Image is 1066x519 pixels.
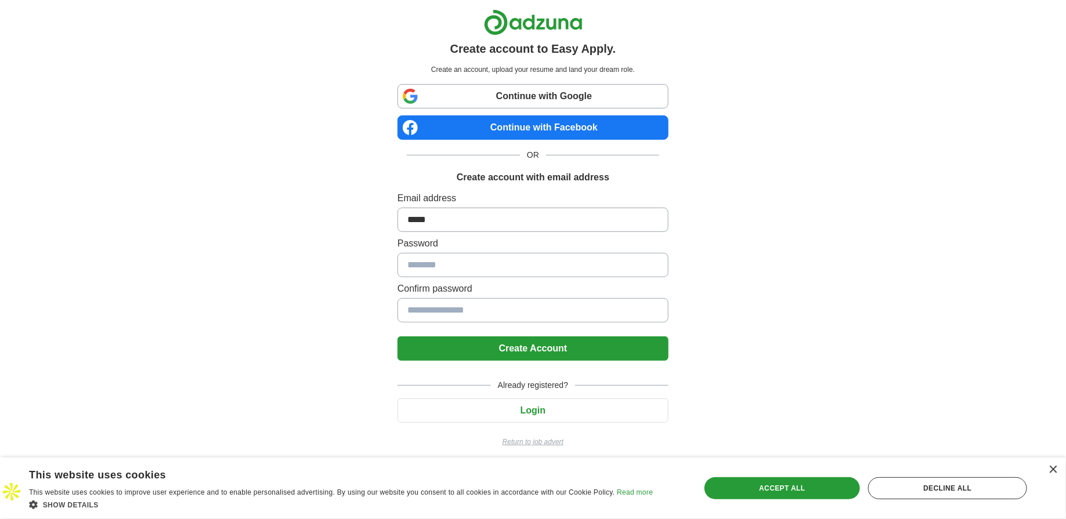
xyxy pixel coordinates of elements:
h1: Create account to Easy Apply. [450,40,616,57]
a: Login [398,405,668,415]
label: Password [398,237,668,251]
a: Return to job advert [398,437,668,447]
h1: Create account with email address [457,170,609,184]
label: Email address [398,191,668,205]
button: Login [398,398,668,423]
p: Create an account, upload your resume and land your dream role. [400,64,666,75]
a: Continue with Facebook [398,115,668,140]
div: This website uses cookies [29,464,624,482]
img: Adzuna logo [484,9,583,35]
div: Show details [29,499,653,510]
span: Already registered? [491,379,575,391]
label: Confirm password [398,282,668,296]
a: Continue with Google [398,84,668,108]
button: Create Account [398,336,668,361]
span: Show details [43,501,99,509]
span: OR [520,149,546,161]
